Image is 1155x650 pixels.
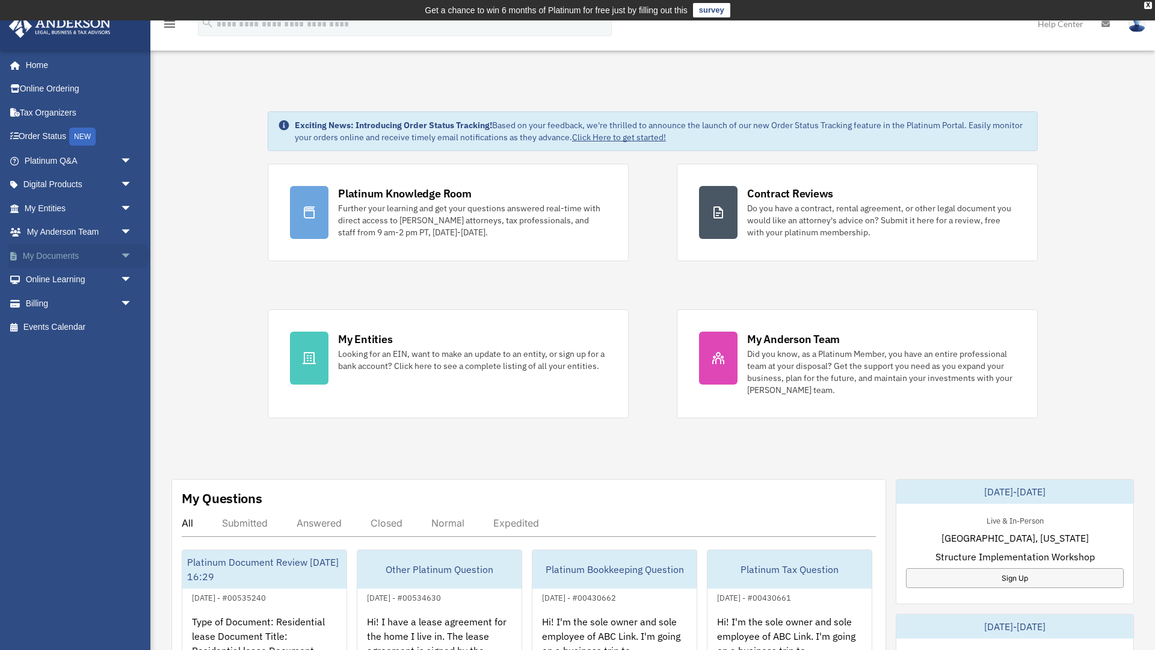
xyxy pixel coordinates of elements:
[268,164,629,261] a: Platinum Knowledge Room Further your learning and get your questions answered real-time with dire...
[8,291,150,315] a: Billingarrow_drop_down
[747,186,833,201] div: Contract Reviews
[120,244,144,268] span: arrow_drop_down
[8,173,150,197] a: Digital Productsarrow_drop_down
[338,348,606,372] div: Looking for an EIN, want to make an update to an entity, or sign up for a bank account? Click her...
[162,21,177,31] a: menu
[707,590,801,603] div: [DATE] - #00430661
[532,550,697,589] div: Platinum Bookkeeping Question
[120,149,144,173] span: arrow_drop_down
[747,348,1015,396] div: Did you know, as a Platinum Member, you have an entire professional team at your disposal? Get th...
[295,120,492,131] strong: Exciting News: Introducing Order Status Tracking!
[297,517,342,529] div: Answered
[906,568,1124,588] a: Sign Up
[120,220,144,245] span: arrow_drop_down
[1128,15,1146,32] img: User Pic
[532,590,626,603] div: [DATE] - #00430662
[120,291,144,316] span: arrow_drop_down
[338,332,392,347] div: My Entities
[493,517,539,529] div: Expedited
[8,268,150,292] a: Online Learningarrow_drop_down
[941,531,1089,545] span: [GEOGRAPHIC_DATA], [US_STATE]
[182,590,276,603] div: [DATE] - #00535240
[182,489,262,507] div: My Questions
[896,480,1133,504] div: [DATE]-[DATE]
[8,220,150,244] a: My Anderson Teamarrow_drop_down
[338,202,606,238] div: Further your learning and get your questions answered real-time with direct access to [PERSON_NAM...
[357,550,522,589] div: Other Platinum Question
[677,164,1038,261] a: Contract Reviews Do you have a contract, rental agreement, or other legal document you would like...
[425,3,688,17] div: Get a chance to win 6 months of Platinum for free just by filling out this
[338,186,472,201] div: Platinum Knowledge Room
[357,590,451,603] div: [DATE] - #00534630
[120,268,144,292] span: arrow_drop_down
[707,550,872,589] div: Platinum Tax Question
[1144,2,1152,9] div: close
[295,119,1027,143] div: Based on your feedback, we're thrilled to announce the launch of our new Order Status Tracking fe...
[8,149,150,173] a: Platinum Q&Aarrow_drop_down
[222,517,268,529] div: Submitted
[8,196,150,220] a: My Entitiesarrow_drop_down
[120,173,144,197] span: arrow_drop_down
[572,132,666,143] a: Click Here to get started!
[162,17,177,31] i: menu
[5,14,114,38] img: Anderson Advisors Platinum Portal
[935,549,1095,564] span: Structure Implementation Workshop
[747,202,1015,238] div: Do you have a contract, rental agreement, or other legal document you would like an attorney's ad...
[182,517,193,529] div: All
[120,196,144,221] span: arrow_drop_down
[896,614,1133,639] div: [DATE]-[DATE]
[677,309,1038,418] a: My Anderson Team Did you know, as a Platinum Member, you have an entire professional team at your...
[8,101,150,125] a: Tax Organizers
[8,315,150,339] a: Events Calendar
[201,16,214,29] i: search
[977,513,1053,526] div: Live & In-Person
[182,550,346,589] div: Platinum Document Review [DATE] 16:29
[747,332,840,347] div: My Anderson Team
[371,517,402,529] div: Closed
[693,3,730,17] a: survey
[431,517,464,529] div: Normal
[268,309,629,418] a: My Entities Looking for an EIN, want to make an update to an entity, or sign up for a bank accoun...
[8,77,150,101] a: Online Ordering
[8,244,150,268] a: My Documentsarrow_drop_down
[69,128,96,146] div: NEW
[8,53,144,77] a: Home
[8,125,150,149] a: Order StatusNEW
